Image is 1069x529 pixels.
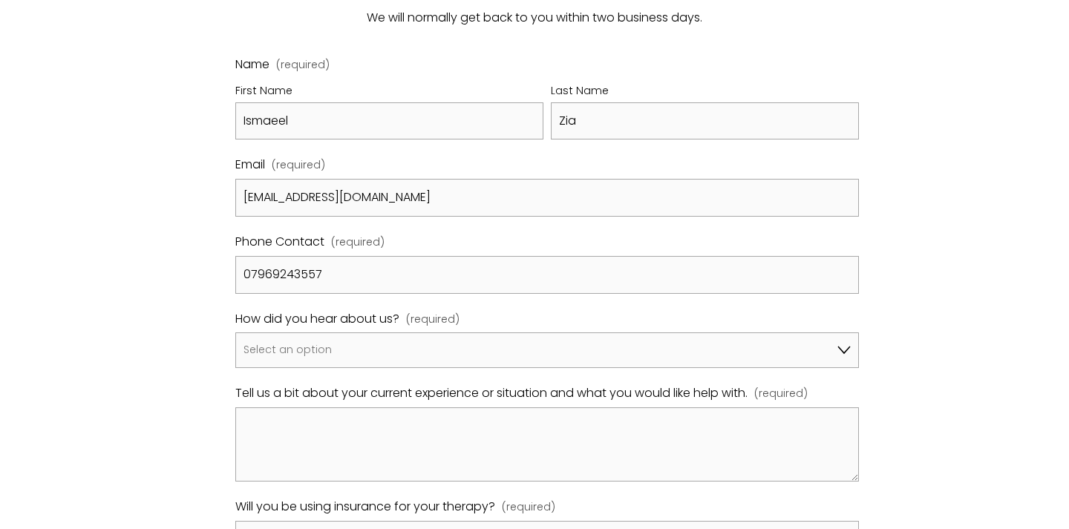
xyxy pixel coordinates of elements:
span: (required) [276,59,330,70]
span: (required) [272,156,325,175]
span: How did you hear about us? [235,309,399,330]
span: Phone Contact [235,231,324,253]
p: We will normally get back to you within two business days. [157,7,911,29]
span: Will you be using insurance for your therapy? [235,496,495,518]
div: Last Name [551,82,859,102]
span: (required) [406,310,460,329]
span: Tell us a bit about your current experience or situation and what you would like help with. [235,383,748,404]
select: How did you hear about us? [235,332,858,368]
span: Email [235,154,265,176]
span: (required) [331,233,385,252]
span: (required) [754,384,808,404]
span: (required) [502,498,555,517]
div: First Name [235,82,543,102]
span: Name [235,54,269,76]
